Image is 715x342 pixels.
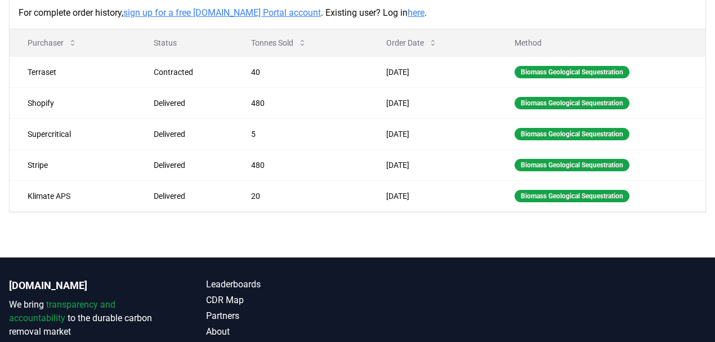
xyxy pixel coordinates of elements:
[368,180,497,211] td: [DATE]
[19,6,696,20] p: For complete order history, . Existing user? Log in .
[206,278,358,291] a: Leaderboards
[368,56,497,87] td: [DATE]
[506,37,696,48] p: Method
[10,149,136,180] td: Stripe
[233,149,368,180] td: 480
[233,180,368,211] td: 20
[515,159,629,171] div: Biomass Geological Sequestration
[9,298,161,339] p: We bring to the durable carbon removal market
[154,97,225,109] div: Delivered
[233,87,368,118] td: 480
[206,309,358,323] a: Partners
[206,325,358,339] a: About
[10,87,136,118] td: Shopify
[368,149,497,180] td: [DATE]
[10,180,136,211] td: Klimate APS
[19,32,86,54] button: Purchaser
[233,118,368,149] td: 5
[515,66,629,78] div: Biomass Geological Sequestration
[154,128,225,140] div: Delivered
[154,159,225,171] div: Delivered
[9,299,115,323] span: transparency and accountability
[145,37,225,48] p: Status
[10,118,136,149] td: Supercritical
[10,56,136,87] td: Terraset
[515,128,629,140] div: Biomass Geological Sequestration
[408,7,424,18] a: here
[206,294,358,307] a: CDR Map
[368,118,497,149] td: [DATE]
[154,66,225,78] div: Contracted
[242,32,316,54] button: Tonnes Sold
[9,278,161,294] p: [DOMAIN_NAME]
[515,190,629,202] div: Biomass Geological Sequestration
[515,97,629,109] div: Biomass Geological Sequestration
[123,7,321,18] a: sign up for a free [DOMAIN_NAME] Portal account
[368,87,497,118] td: [DATE]
[377,32,446,54] button: Order Date
[233,56,368,87] td: 40
[154,190,225,202] div: Delivered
